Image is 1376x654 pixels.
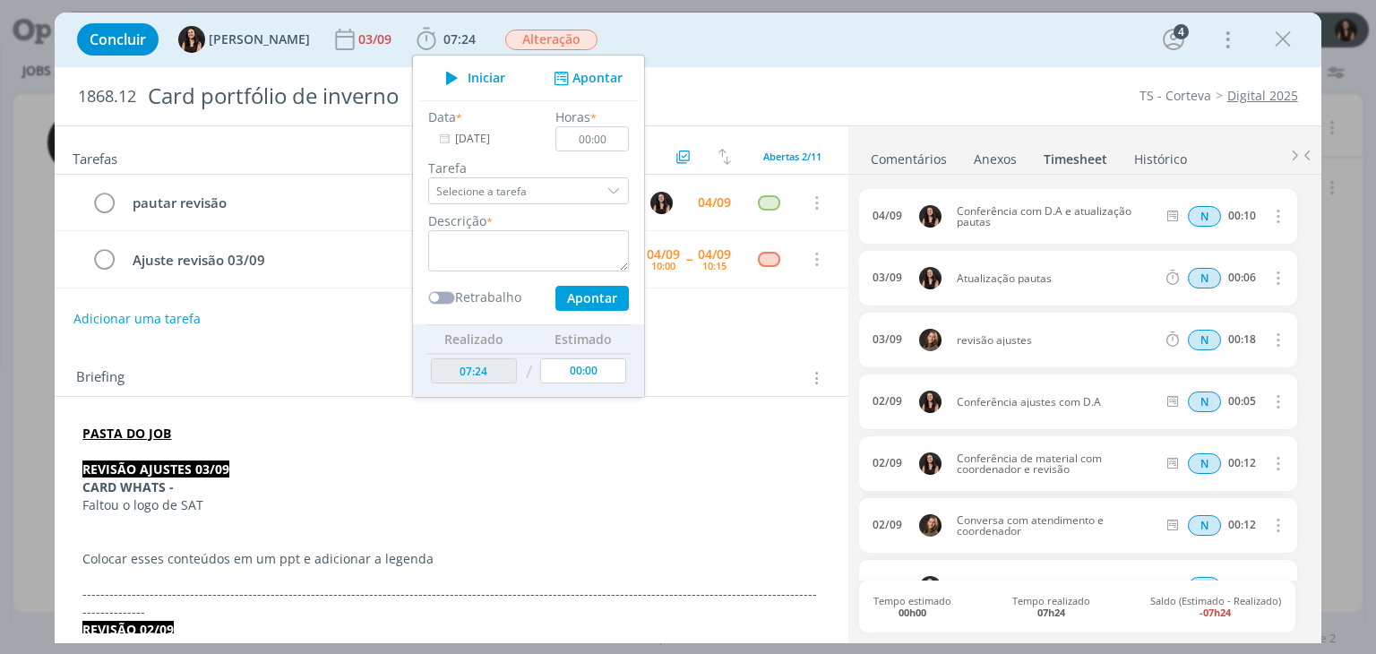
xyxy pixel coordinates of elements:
div: Anexos [974,151,1017,168]
span: Briefing [76,366,125,390]
div: pautar revisão [125,192,633,214]
a: Digital 2025 [1227,87,1298,104]
span: N [1188,206,1221,227]
img: I [178,26,205,53]
strong: REVISÃO 02/09 [82,621,174,638]
th: Estimado [537,324,632,353]
div: 04/09 [647,248,680,261]
ul: 07:24 [412,55,645,398]
div: Horas normais [1188,392,1221,412]
div: dialog [55,13,1320,643]
div: 04/09 [698,248,731,261]
span: 1868.12 [78,87,136,107]
button: 4 [1159,25,1188,54]
p: -------------------------------------------------------------------------------------------------... [82,585,820,621]
img: I [919,576,942,598]
input: Data [428,126,540,151]
button: Apontar [549,69,623,88]
div: Ajuste revisão 03/09 [125,249,582,271]
button: I[PERSON_NAME] [178,26,310,53]
strong: CARD WHATS - [82,478,174,495]
div: 02/09 [873,519,902,531]
div: 00:06 [1228,271,1256,284]
button: I [649,189,675,216]
span: [PERSON_NAME] [209,33,310,46]
b: 07h24 [1037,606,1065,619]
span: Saldo (Estimado - Realizado) [1150,595,1281,618]
span: N [1188,453,1221,474]
span: Conferência de material com coordenador e revisão [950,453,1164,475]
img: J [919,329,942,351]
a: PASTA DO JOB [82,425,171,442]
div: Horas normais [1188,206,1221,227]
button: Iniciar [435,65,506,90]
b: -07h24 [1200,606,1231,619]
span: N [1188,268,1221,288]
label: Data [428,108,456,126]
td: / [521,354,537,391]
b: 00h00 [899,606,926,619]
div: 03/09 [873,333,902,346]
div: 03/09 [358,33,395,46]
span: Conferência com D.A e atualização pautas [950,206,1164,228]
div: Horas normais [1188,453,1221,474]
div: Horas normais [1188,268,1221,288]
div: Horas normais [1188,515,1221,536]
p: Faltou o logo de SAT [82,496,820,514]
span: Conversa com atendimento e coordenador [950,515,1164,537]
div: 00:10 [1228,210,1256,222]
strong: REVISÃO AJUSTES 03/09 [82,460,229,478]
img: I [919,391,942,413]
div: 00:05 [1228,395,1256,408]
label: Tarefa [428,159,629,177]
div: 00:18 [1228,333,1256,346]
img: J [919,514,942,537]
span: N [1188,577,1221,598]
div: Horas normais [1188,330,1221,350]
button: Concluir [77,23,159,56]
span: Concluir [90,32,146,47]
div: 00:12 [1228,457,1256,469]
button: Alteração [504,29,598,51]
div: 02/09 [873,395,902,408]
img: I [650,192,673,214]
label: Horas [556,108,591,126]
span: Alteração [505,30,598,50]
div: 03/09 [873,271,902,284]
img: I [919,267,942,289]
div: 10:00 [651,261,675,271]
a: TS - Corteva [1139,87,1211,104]
span: Iniciar [468,72,505,84]
a: Histórico [1133,142,1188,168]
img: I [919,452,942,475]
div: Horas normais [1188,577,1221,598]
button: Apontar [555,286,629,311]
img: arrow-down-up.svg [718,149,731,165]
span: revisão ajustes [950,335,1164,346]
div: 10:15 [702,261,727,271]
span: Tempo estimado [873,595,951,618]
a: Timesheet [1043,142,1108,168]
img: I [919,205,942,228]
span: Abertas 2/11 [763,150,821,163]
button: 07:24 [412,25,480,54]
span: Conferência ajustes com D.A [950,397,1164,408]
span: 07:24 [443,30,476,47]
span: Tarefas [73,146,117,168]
span: N [1188,515,1221,536]
span: Tempo realizado [1012,595,1090,618]
a: Comentários [870,142,948,168]
span: Atualização pautas [950,273,1164,284]
div: Card portfólio de inverno [140,74,782,118]
span: N [1188,330,1221,350]
p: Colocar esses conteúdos em um ppt e adicionar a legenda [82,550,820,568]
th: Realizado [426,324,521,353]
div: 04/09 [698,196,731,209]
label: Retrabalho [455,288,521,306]
div: 04/09 [873,210,902,222]
div: 00:12 [1228,519,1256,531]
span: N [1188,392,1221,412]
div: 02/09 [873,457,902,469]
div: 4 [1174,24,1189,39]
